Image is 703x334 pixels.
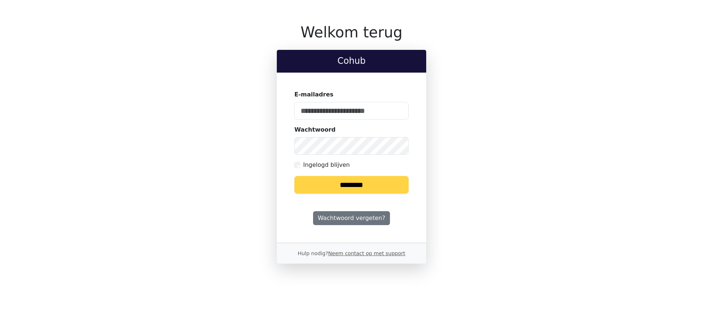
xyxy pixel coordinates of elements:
label: Ingelogd blijven [303,161,350,169]
small: Hulp nodig? [298,250,405,256]
h1: Welkom terug [277,23,426,41]
label: E-mailadres [294,90,334,99]
label: Wachtwoord [294,125,336,134]
a: Neem contact op met support [328,250,405,256]
a: Wachtwoord vergeten? [313,211,390,225]
h2: Cohub [283,56,420,66]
